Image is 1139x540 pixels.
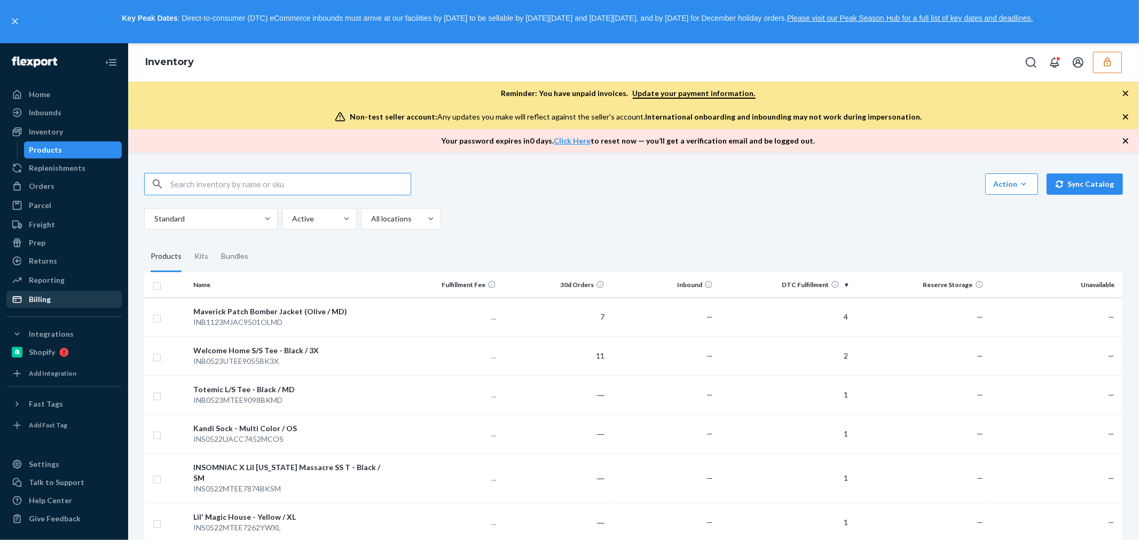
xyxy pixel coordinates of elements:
[1047,173,1123,195] button: Sync Catalog
[29,89,50,100] div: Home
[29,294,51,305] div: Billing
[717,454,852,503] td: 1
[221,242,248,272] div: Bundles
[151,242,182,272] div: Products
[145,56,194,68] a: Inventory
[1067,52,1089,73] button: Open account menu
[153,213,154,224] input: Standard
[29,459,59,470] div: Settings
[6,417,122,434] a: Add Fast Tag
[6,365,122,382] a: Add Integration
[29,163,85,173] div: Replenishments
[12,57,57,67] img: Flexport logo
[6,86,122,103] a: Home
[6,123,122,140] a: Inventory
[29,107,61,118] div: Inbounds
[993,179,1030,189] div: Action
[193,356,388,367] div: INB0523UTEE9055BK3X
[29,495,72,506] div: Help Center
[370,213,371,224] input: All locations
[633,89,756,99] a: Update your payment information.
[193,345,388,356] div: Welcome Home S/S Tee - Black / 3X
[397,390,497,400] p: ...
[29,219,55,230] div: Freight
[6,160,122,177] a: Replenishments
[977,518,984,527] span: —
[193,395,388,406] div: INB0523MTEE9098BKMD
[977,429,984,438] span: —
[977,351,984,360] span: —
[645,112,922,121] span: International onboarding and inbounding may not work during impersonation.
[122,14,177,22] strong: Key Peak Dates
[26,10,1129,28] p: : Direct-to-consumer (DTC) eCommerce inbounds must arrive at our facilities by [DATE] to be sella...
[1108,312,1114,321] span: —
[137,47,202,78] ol: breadcrumbs
[29,145,62,155] div: Products
[985,173,1038,195] button: Action
[397,473,497,483] p: ...
[6,492,122,509] a: Help Center
[6,325,122,343] button: Integrations
[6,272,122,289] a: Reporting
[6,344,122,361] a: Shopify
[1108,473,1114,482] span: —
[189,272,392,298] th: Name
[717,298,852,337] td: 4
[500,454,609,503] td: ―
[1108,429,1114,438] span: —
[6,252,122,269] a: Returns
[194,242,208,272] div: Kits
[6,456,122,473] a: Settings
[787,14,1033,22] a: Please visit our Peak Season Hub for a full list of key dates and deadlines.
[29,275,65,285] div: Reporting
[24,141,122,158] a: Products
[397,312,497,322] p: ...
[29,420,67,430] div: Add Fast Tag
[442,136,815,146] p: Your password expires in 0 days . to reset now — you’ll get a verification email and be logged out.
[193,512,388,522] div: Lil' Magic House - Yellow / XL
[29,181,54,192] div: Orders
[193,462,388,483] div: INSOMNIAC X Lil [US_STATE] Massacre SS T - Black / SM
[706,473,713,482] span: —
[706,518,713,527] span: —
[706,390,713,399] span: —
[706,429,713,438] span: —
[1020,52,1042,73] button: Open Search Box
[501,88,756,99] p: Reminder: You have unpaid invoices.
[193,384,388,395] div: Totemic L/S Tee - Black / MD
[1044,52,1065,73] button: Open notifications
[6,291,122,308] a: Billing
[29,126,63,137] div: Inventory
[706,312,713,321] span: —
[500,298,609,337] td: 7
[6,510,122,527] button: Give Feedback
[29,256,57,266] div: Returns
[977,390,984,399] span: —
[10,16,20,27] button: close,
[717,337,852,376] td: 2
[392,272,501,298] th: Fulfillment Fee
[1108,518,1114,527] span: —
[1108,351,1114,360] span: —
[170,173,411,195] input: Search inventory by name or sku
[1108,390,1114,399] span: —
[6,104,122,121] a: Inbounds
[6,474,122,491] a: Talk to Support
[29,477,84,488] div: Talk to Support
[6,395,122,412] button: Fast Tags
[500,376,609,415] td: ―
[500,337,609,376] td: 11
[717,272,852,298] th: DTC Fulfillment
[852,272,987,298] th: Reserve Storage
[193,522,388,533] div: INS0522MTEE7262YWXL
[6,234,122,251] a: Prep
[291,213,292,224] input: Active
[350,112,437,121] span: Non-test seller account:
[193,483,388,494] div: INS0522MTEE7874BKSM
[397,351,497,361] p: ...
[717,376,852,415] td: 1
[554,136,591,145] a: Click Here
[988,272,1123,298] th: Unavailable
[717,415,852,454] td: 1
[29,369,76,378] div: Add Integration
